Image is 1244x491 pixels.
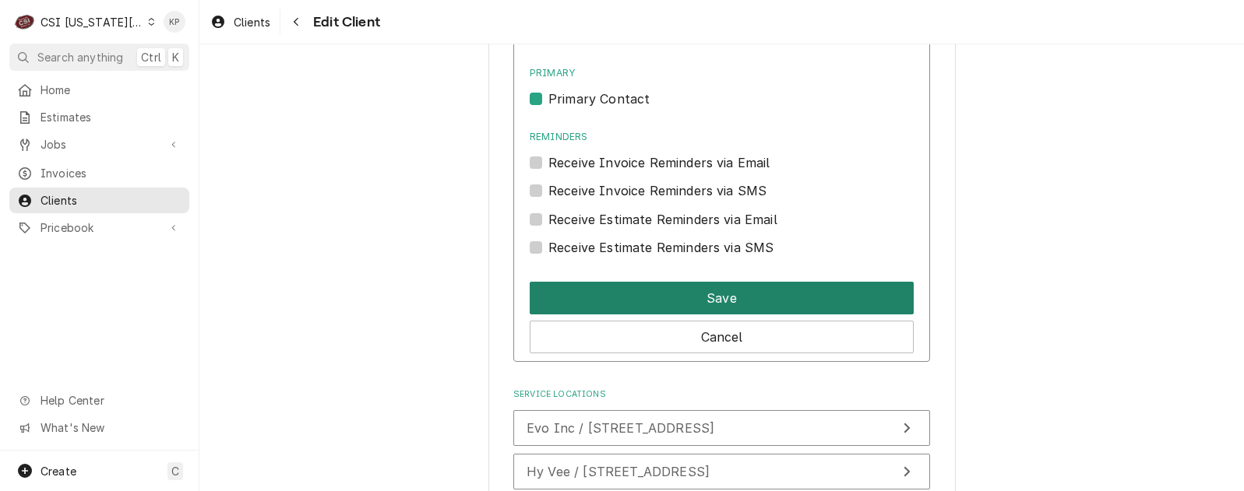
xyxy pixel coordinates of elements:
label: Service Locations [513,388,930,401]
span: Pricebook [41,219,158,236]
div: Reminders [530,130,914,172]
a: Invoices [9,160,189,186]
span: Ctrl [141,49,161,65]
button: Update Service Location [513,410,930,446]
a: Go to Jobs [9,132,189,157]
span: K [172,49,179,65]
label: Receive Invoice Reminders via Email [548,153,770,172]
label: Reminders [530,130,914,144]
span: Clients [41,192,181,209]
div: Button Group Row [530,314,914,353]
span: Create [41,465,76,478]
span: C [171,463,179,479]
label: Primary Contact [548,89,650,108]
div: Button Group [530,275,914,353]
span: Invoices [41,165,181,181]
label: Receive Estimate Reminders via Email [548,210,777,229]
label: Receive Invoice Reminders via SMS [548,181,766,200]
a: Go to Pricebook [9,215,189,240]
span: Clients [234,14,270,30]
div: C [14,11,36,33]
div: CSI Kansas City's Avatar [14,11,36,33]
span: Help Center [41,392,180,409]
label: Primary [530,66,914,80]
a: Go to What's New [9,415,189,440]
button: Cancel [530,321,914,353]
span: Hy Vee / [STREET_ADDRESS] [527,464,710,479]
span: Home [41,82,181,98]
div: CSI [US_STATE][GEOGRAPHIC_DATA] [41,14,143,30]
div: Primary [530,66,914,108]
span: Estimates [41,109,181,125]
label: Receive Estimate Reminders via SMS [548,238,774,257]
button: Save [530,282,914,314]
a: Go to Help Center [9,388,189,413]
span: Jobs [41,136,158,153]
button: Navigate back [284,9,308,34]
span: Edit Client [308,12,380,33]
span: Search anything [37,49,123,65]
span: Evo Inc / [STREET_ADDRESS] [527,420,714,436]
a: Home [9,77,189,103]
div: Kym Parson's Avatar [164,11,185,33]
div: KP [164,11,185,33]
a: Clients [204,9,277,35]
span: What's New [41,419,180,436]
button: Update Service Location [513,454,930,489]
div: Button Group Row [530,275,914,314]
a: Clients [9,188,189,213]
button: Search anythingCtrlK [9,44,189,71]
a: Estimates [9,104,189,130]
